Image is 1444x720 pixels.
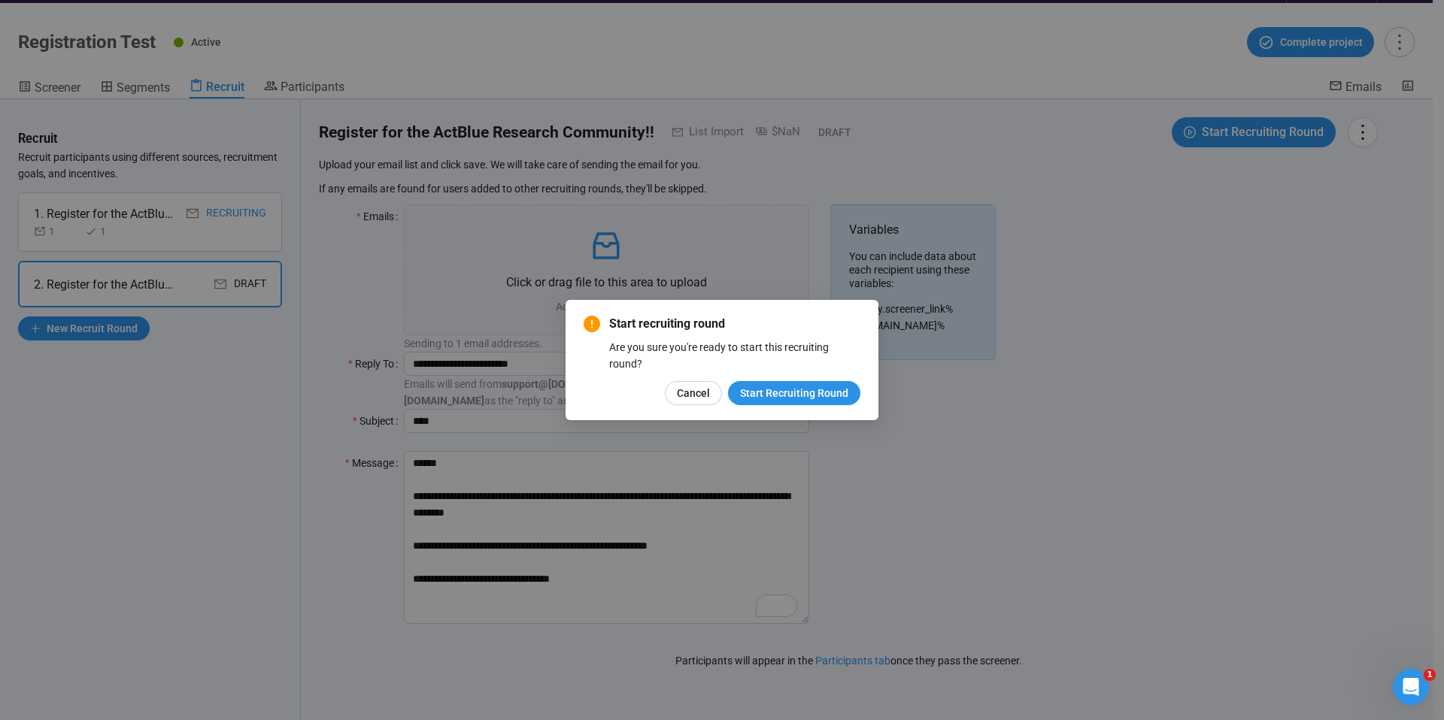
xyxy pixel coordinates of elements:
[609,339,860,372] div: Are you sure you're ready to start this recruiting round?
[1393,669,1429,705] iframe: Intercom live chat
[740,385,848,401] span: Start Recruiting Round
[584,316,600,332] span: exclamation-circle
[728,381,860,405] button: Start Recruiting Round
[609,315,860,333] span: Start recruiting round
[665,381,722,405] button: Cancel
[677,385,710,401] span: Cancel
[1424,669,1436,681] span: 1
